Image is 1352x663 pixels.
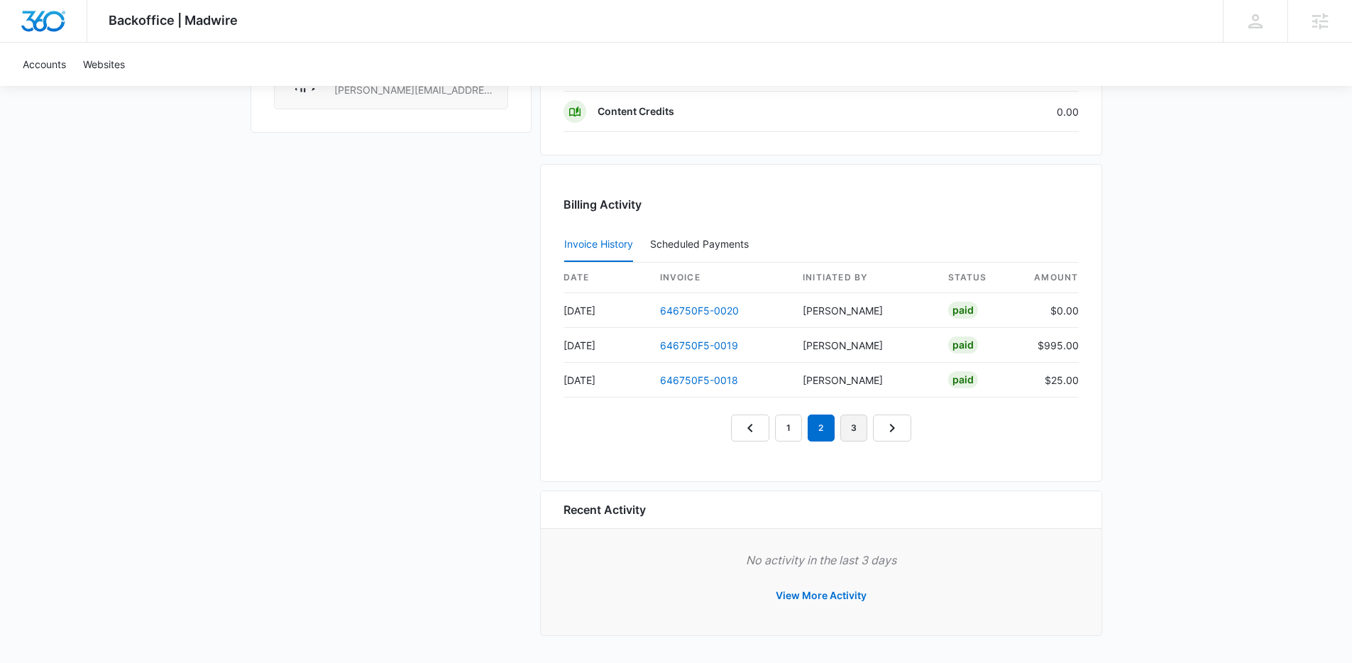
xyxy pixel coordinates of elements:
a: 646750F5-0018 [660,374,738,386]
em: 2 [808,415,835,442]
td: 0.00 [928,92,1079,132]
div: Paid [948,302,978,319]
td: $25.00 [1022,363,1079,398]
th: Initiated By [791,263,936,293]
span: Backoffice | Madwire [109,13,238,28]
a: Accounts [14,43,75,86]
p: No activity in the last 3 days [564,552,1079,569]
div: Paid [948,336,978,354]
a: 646750F5-0019 [660,339,738,351]
td: [DATE] [564,293,649,328]
button: Invoice History [564,228,633,262]
a: Websites [75,43,133,86]
td: [PERSON_NAME] [791,293,936,328]
button: View More Activity [762,579,881,613]
td: [PERSON_NAME] [791,328,936,363]
th: status [937,263,1022,293]
a: Next Page [873,415,911,442]
span: [PERSON_NAME][EMAIL_ADDRESS][PERSON_NAME][DOMAIN_NAME] [334,83,496,97]
nav: Pagination [731,415,911,442]
a: Page 1 [775,415,802,442]
p: Content Credits [598,104,674,119]
td: [DATE] [564,363,649,398]
th: invoice [649,263,792,293]
th: date [564,263,649,293]
h3: Billing Activity [564,196,1079,213]
a: Page 3 [840,415,867,442]
a: 646750F5-0020 [660,305,739,317]
a: Previous Page [731,415,769,442]
td: $995.00 [1022,328,1079,363]
div: Paid [948,371,978,388]
td: [PERSON_NAME] [791,363,936,398]
th: amount [1022,263,1079,293]
td: $0.00 [1022,293,1079,328]
div: Scheduled Payments [650,239,754,249]
h6: Recent Activity [564,501,646,518]
td: [DATE] [564,328,649,363]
